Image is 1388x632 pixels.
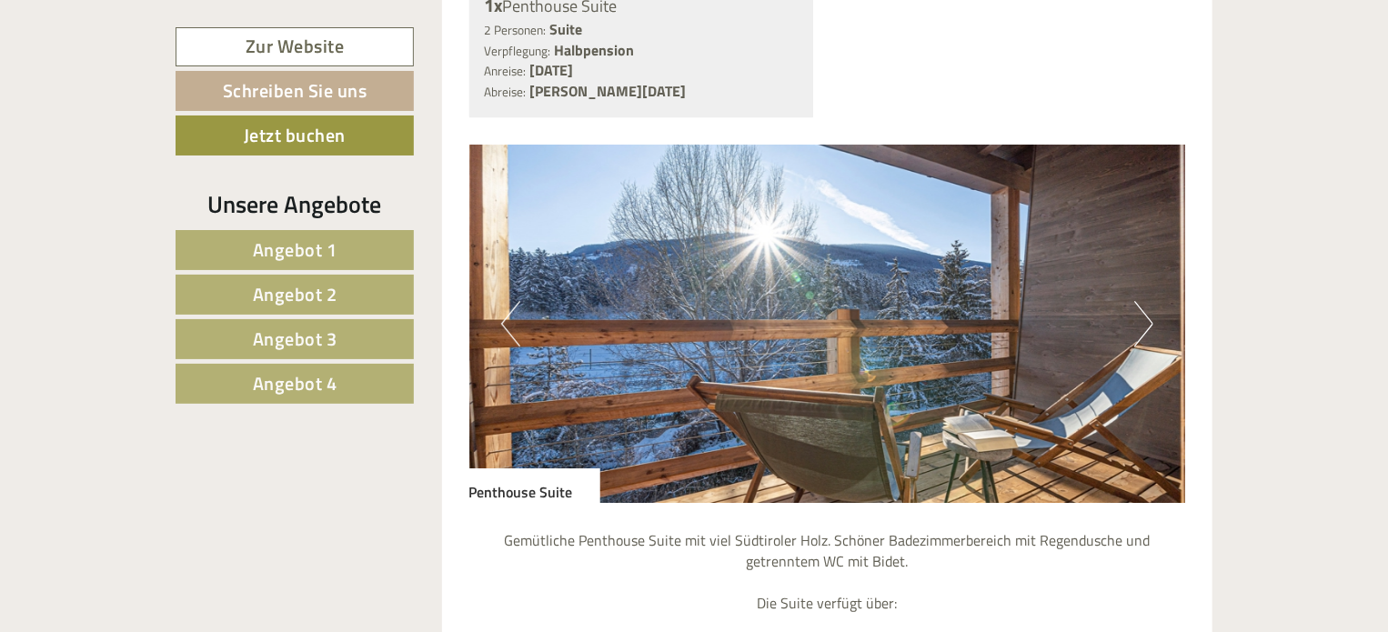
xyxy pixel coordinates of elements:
img: image [469,145,1186,503]
b: [DATE] [530,59,574,81]
small: Abreise: [485,83,527,101]
a: Schreiben Sie uns [176,71,414,111]
small: Verpflegung: [485,42,551,60]
div: Penthouse Suite [469,468,600,503]
span: Angebot 3 [253,325,337,353]
small: 2 Personen: [485,21,547,39]
a: Zur Website [176,27,414,66]
b: Halbpension [555,39,635,61]
b: Suite [550,18,583,40]
small: Anreise: [485,62,527,80]
a: Jetzt buchen [176,115,414,155]
button: Previous [501,301,520,346]
span: Angebot 4 [253,369,337,397]
div: Unsere Angebote [176,187,414,221]
button: Next [1134,301,1153,346]
b: [PERSON_NAME][DATE] [530,80,687,102]
span: Angebot 2 [253,280,337,308]
span: Angebot 1 [253,236,337,264]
